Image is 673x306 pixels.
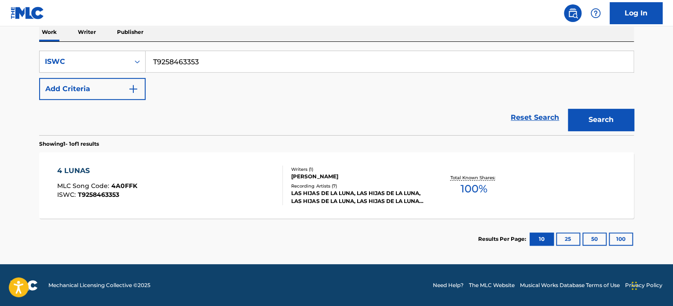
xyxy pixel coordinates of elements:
div: Drag [632,273,637,299]
button: 25 [556,232,580,246]
div: ISWC [45,56,124,67]
img: 9d2ae6d4665cec9f34b9.svg [128,84,139,94]
iframe: Chat Widget [629,264,673,306]
span: Mechanical Licensing Collective © 2025 [48,281,150,289]
p: Total Known Shares: [450,174,497,181]
a: Privacy Policy [625,281,662,289]
span: 4A0FFK [111,182,137,190]
div: Recording Artists ( 7 ) [291,183,424,189]
div: Help [587,4,604,22]
span: MLC Song Code : [57,182,111,190]
p: Work [39,23,59,41]
form: Search Form [39,51,634,135]
div: Writers ( 1 ) [291,166,424,173]
span: T9258463353 [78,191,119,199]
div: [PERSON_NAME] [291,173,424,181]
a: Reset Search [506,108,563,127]
img: logo [11,280,38,291]
button: 50 [582,232,607,246]
div: LAS HIJAS DE LA LUNA, LAS HIJAS DE LA LUNA, LAS HIJAS DE LA LUNA, LAS HIJAS DE LA LUNA, LAS HIJAS... [291,189,424,205]
a: The MLC Website [469,281,515,289]
p: Results Per Page: [478,235,528,243]
a: 4 LUNASMLC Song Code:4A0FFKISWC:T9258463353Writers (1)[PERSON_NAME]Recording Artists (7)LAS HIJAS... [39,152,634,218]
p: Publisher [114,23,146,41]
a: Public Search [564,4,582,22]
div: 4 LUNAS [57,166,137,176]
img: help [590,8,601,18]
button: Search [568,109,634,131]
button: Add Criteria [39,78,146,100]
a: Musical Works Database Terms of Use [520,281,620,289]
p: Showing 1 - 1 of 1 results [39,140,99,148]
img: search [567,8,578,18]
button: 10 [530,232,554,246]
p: Writer [75,23,99,41]
a: Need Help? [433,281,464,289]
img: MLC Logo [11,7,44,19]
button: 100 [609,232,633,246]
span: 100 % [460,181,487,197]
span: ISWC : [57,191,78,199]
a: Log In [610,2,662,24]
